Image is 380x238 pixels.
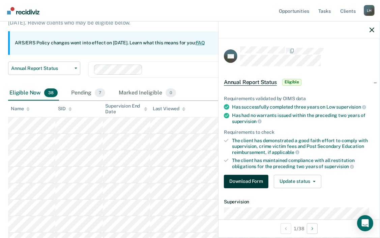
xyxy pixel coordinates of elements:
button: Download Form [224,175,268,188]
span: 7 [95,88,105,97]
img: Recidiviz [7,7,39,14]
span: supervision [337,104,366,110]
span: supervision [324,164,354,169]
div: Open Intercom Messenger [357,215,373,231]
div: The client has demonstrated a good faith effort to comply with supervision, crime victim fees and... [232,138,374,155]
p: Supervision clients may be eligible for Annual Report Status if they meet certain criteria. The o... [8,13,347,26]
span: Eligible [282,79,301,86]
span: applicable [272,150,299,155]
button: Previous Opportunity [281,223,291,234]
div: Has had no warrants issued within the preceding two years of [232,113,374,124]
dt: Supervision [224,199,374,205]
div: Eligible Now [8,86,59,101]
button: Next Opportunity [307,223,318,234]
div: 1 / 38 [218,220,380,237]
button: Profile dropdown button [364,5,375,16]
a: FAQ [196,40,205,45]
button: Update status [274,175,321,188]
div: The client has maintained compliance with all restitution obligations for the preceding two years of [232,158,374,169]
div: Supervision End Date [106,103,147,115]
span: supervision [232,119,262,124]
span: Annual Report Status [11,66,72,71]
div: Has successfully completed three years on Low [232,104,374,110]
div: Requirements validated by OIMS data [224,96,374,102]
div: SID [58,106,72,112]
div: Requirements to check [224,129,374,135]
div: L H [364,5,375,16]
div: Name [11,106,30,112]
a: Navigate to form link [224,175,271,188]
span: 0 [166,88,176,97]
span: 38 [44,88,58,97]
span: Annual Report Status [224,79,277,86]
div: Pending [70,86,107,101]
div: Annual Report StatusEligible [218,72,380,93]
p: ARS/ERS Policy changes went into effect on [DATE]. Learn what this means for you: [15,40,205,46]
div: Marked Ineligible [117,86,177,101]
div: Last Viewed [153,106,185,112]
